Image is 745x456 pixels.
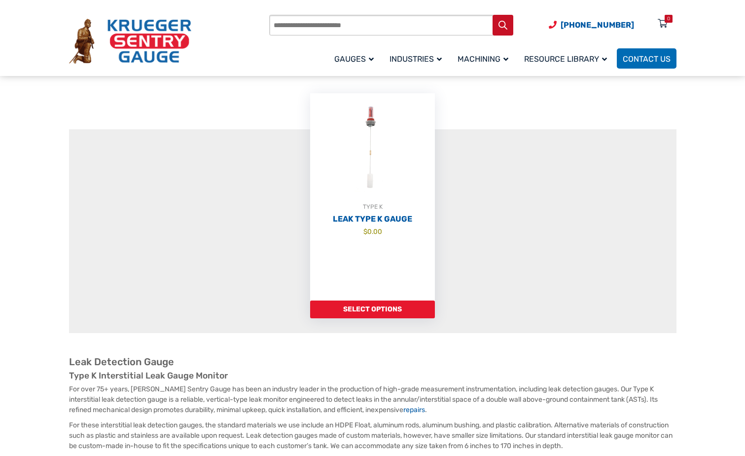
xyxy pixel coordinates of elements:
[452,47,518,70] a: Machining
[69,19,191,64] img: Krueger Sentry Gauge
[69,384,676,415] p: For over 75+ years, [PERSON_NAME] Sentry Gauge has been an industry leader in the production of h...
[363,228,367,235] span: $
[623,54,671,64] span: Contact Us
[334,54,374,64] span: Gauges
[390,54,442,64] span: Industries
[384,47,452,70] a: Industries
[69,356,676,368] h2: Leak Detection Gauge
[310,93,435,202] img: Leak Detection Gauge
[617,48,676,69] a: Contact Us
[458,54,508,64] span: Machining
[310,202,435,212] div: TYPE K
[310,214,435,224] h2: Leak Type K Gauge
[667,15,670,23] div: 0
[69,420,676,451] p: For these interstitial leak detection gauges, the standard materials we use include an HDPE Float...
[310,301,435,318] a: Add to cart: “Leak Type K Gauge”
[561,20,634,30] span: [PHONE_NUMBER]
[310,93,435,301] a: TYPE KLeak Type K Gauge $0.00
[524,54,607,64] span: Resource Library
[363,228,382,235] bdi: 0.00
[549,19,634,31] a: Phone Number (920) 434-8860
[328,47,384,70] a: Gauges
[69,371,676,381] h3: Type K Interstitial Leak Gauge Monitor
[403,406,425,414] a: repairs
[518,47,617,70] a: Resource Library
